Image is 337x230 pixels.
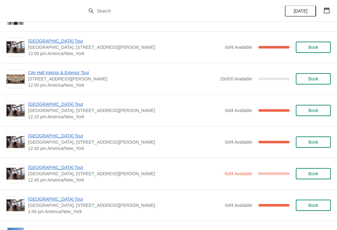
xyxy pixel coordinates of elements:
span: City Hall Interior & Exterior Tour [28,69,217,76]
span: [GEOGRAPHIC_DATA] Tour [28,196,222,202]
span: [GEOGRAPHIC_DATA] Tour [28,164,220,171]
button: Book [296,42,331,53]
span: 12:45 pm America/New_York [28,177,220,183]
span: 0 of 4 Available [225,45,252,50]
button: [DATE] [285,5,316,17]
button: Book [296,73,331,84]
span: 12:00 pm America/New_York [28,50,222,57]
img: City Hall Tower Tour | City Hall Visitor Center, 1400 John F Kennedy Boulevard Suite 121, Philade... [7,199,25,212]
input: Search [97,5,253,17]
span: 0 of 4 Available [225,140,252,145]
button: Book [296,168,331,179]
span: 20 of 20 Available [220,76,252,81]
span: [GEOGRAPHIC_DATA], [STREET_ADDRESS][PERSON_NAME] [28,107,222,114]
img: City Hall Interior & Exterior Tour | 1400 John F Kennedy Boulevard, Suite 121, Philadelphia, PA, ... [7,74,25,84]
span: Book [308,203,318,208]
span: [GEOGRAPHIC_DATA], [STREET_ADDRESS][PERSON_NAME] [28,139,222,145]
span: 12:15 pm America/New_York [28,114,222,120]
button: Book [296,105,331,116]
span: Book [308,45,318,50]
span: Book [308,171,318,176]
span: [GEOGRAPHIC_DATA], [STREET_ADDRESS][PERSON_NAME] [28,202,222,208]
span: Book [308,76,318,81]
span: Book [308,108,318,113]
span: [GEOGRAPHIC_DATA] Tour [28,133,222,139]
img: City Hall Tower Tour | City Hall Visitor Center, 1400 John F Kennedy Boulevard Suite 121, Philade... [7,105,25,117]
span: 12:30 pm America/New_York [28,145,222,151]
span: 1:00 pm America/New_York [28,208,222,215]
span: [DATE] [294,8,307,13]
span: [GEOGRAPHIC_DATA], [STREET_ADDRESS][PERSON_NAME] [28,44,222,50]
span: 0 of 4 Available [225,108,252,113]
span: 12:00 pm America/New_York [28,82,217,88]
span: Book [308,140,318,145]
span: [GEOGRAPHIC_DATA] Tour [28,101,222,107]
img: City Hall Tower Tour | City Hall Visitor Center, 1400 John F Kennedy Boulevard Suite 121, Philade... [7,41,25,54]
span: [GEOGRAPHIC_DATA], [STREET_ADDRESS][PERSON_NAME] [28,171,220,177]
img: City Hall Tower Tour | City Hall Visitor Center, 1400 John F Kennedy Boulevard Suite 121, Philade... [7,136,25,148]
button: Book [296,136,331,148]
img: City Hall Tower Tour | City Hall Visitor Center, 1400 John F Kennedy Boulevard Suite 121, Philade... [7,168,25,180]
span: [STREET_ADDRESS][PERSON_NAME] [28,76,217,82]
span: [GEOGRAPHIC_DATA] Tour [28,38,222,44]
span: -5 of 4 Available [223,171,252,176]
span: 0 of 4 Available [225,203,252,208]
button: Book [296,200,331,211]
